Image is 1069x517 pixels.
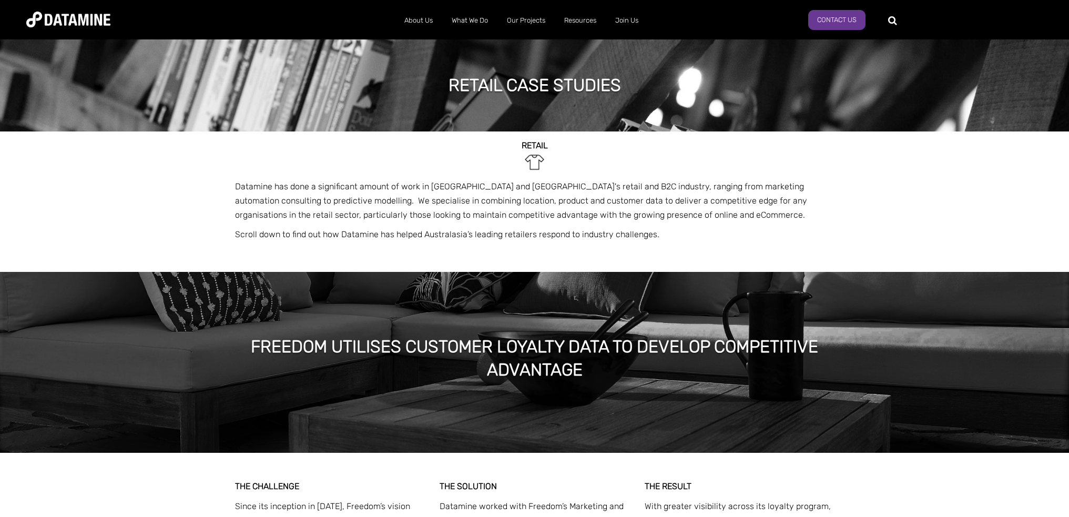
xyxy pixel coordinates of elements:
a: About Us [395,7,442,34]
strong: THE CHALLENGE [235,481,299,491]
a: Our Projects [497,7,555,34]
img: Datamine [26,12,110,27]
p: Scroll down to find out how Datamine has helped Australasia’s leading retailers respond to indust... [235,227,834,241]
h1: Freedom Utilises Customer Loyalty Data to Develop Competitive Advantage [214,335,856,382]
span: Datamine has done a significant amount of work in [GEOGRAPHIC_DATA] and [GEOGRAPHIC_DATA]'s retai... [235,181,807,220]
strong: THE SOLUTION [440,481,497,491]
a: What We Do [442,7,497,34]
a: Contact Us [808,10,866,30]
h1: retail case studies [449,74,621,97]
a: Resources [555,7,606,34]
img: Retail-1 [523,150,546,174]
h2: RETAIL [235,141,834,150]
a: Join Us [606,7,648,34]
strong: THE RESULT [645,481,691,491]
